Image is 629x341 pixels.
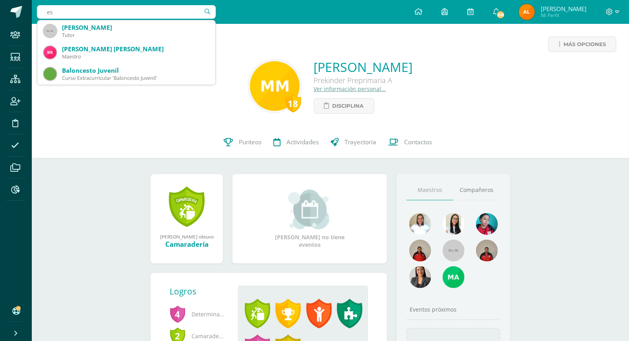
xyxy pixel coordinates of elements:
img: 3b3ed9881b00af46b1981598581b89e6.png [409,266,431,288]
div: [PERSON_NAME] obtuvo [159,233,215,240]
a: Contactos [383,126,438,158]
span: Actividades [287,138,319,146]
div: [PERSON_NAME] no tiene eventos [270,190,350,248]
input: Busca un usuario... [37,5,216,19]
img: 45x45 [44,25,56,37]
span: [PERSON_NAME] [541,5,586,13]
div: [PERSON_NAME] [62,23,209,32]
img: event_small.png [288,190,331,229]
img: cccab20d04b0215eddc168d40cee9f71.png [409,213,431,235]
span: Punteos [239,138,262,146]
a: Maestros [406,180,453,200]
img: 4cadd866b9674bb26779ba88b494ab1f.png [409,240,431,262]
a: Compañeros [453,180,500,200]
span: 4 [170,305,186,323]
span: Más opciones [563,37,606,52]
div: Camaradería [159,240,215,249]
img: 4f8461fdf0e23a1eb7c95b5d2deca68d.png [250,61,300,111]
span: Determinación [170,303,225,325]
span: Contactos [404,138,432,146]
div: Eventos próximos [406,306,500,313]
img: 55x55 [443,240,464,262]
span: 218 [496,10,505,19]
a: Actividades [268,126,325,158]
a: Ver información personal... [314,85,386,93]
div: Maestro [62,53,209,60]
img: 1c7763f46a97a60cb2d0673d8595e6ce.png [476,213,498,235]
img: 866d362cde494ecbe9643e803a178058.png [443,213,464,235]
img: af9b8bc9e20a7c198341f7486dafb623.png [519,4,535,20]
a: [PERSON_NAME] [314,58,413,76]
div: Baloncesto Juvenil [62,66,209,75]
span: Trayectoria [345,138,377,146]
div: Logros [170,286,232,297]
a: Punteos [218,126,268,158]
span: Mi Perfil [541,12,586,19]
a: Más opciones [548,37,616,52]
div: Tutor [62,32,209,39]
img: 51cea5ed444689b455a385f1e409b918.png [44,46,56,59]
div: Curso Extracurricular 'Baloncesto Juvenil' [62,75,209,81]
div: 18 [285,94,301,112]
img: 3e77c9bd075683a9c94bf84936b730b6.png [443,266,464,288]
div: Prekinder Preprimaria A [314,76,413,85]
img: 177a0cef6189344261906be38084f07c.png [476,240,498,262]
span: Disciplina [333,99,364,113]
a: Trayectoria [325,126,383,158]
div: [PERSON_NAME] [PERSON_NAME] [62,45,209,53]
a: Disciplina [314,98,374,114]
